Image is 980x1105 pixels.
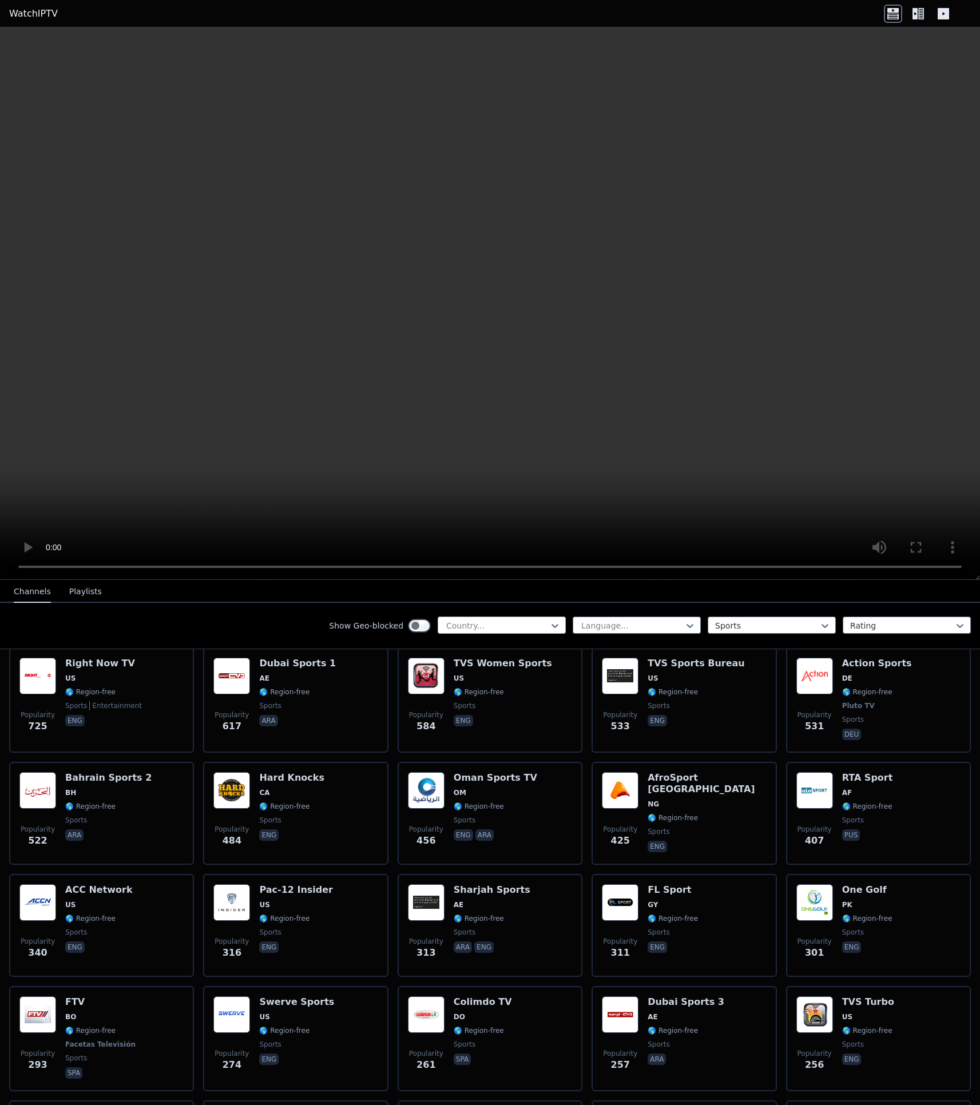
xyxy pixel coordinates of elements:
p: deu [842,729,862,740]
span: 725 [28,720,47,733]
h6: FL Sport [648,884,698,896]
span: 531 [805,720,824,733]
span: 425 [610,834,629,848]
p: pus [842,829,860,841]
p: ara [65,829,84,841]
span: 🌎 Region-free [454,914,504,923]
span: 🌎 Region-free [259,687,310,697]
img: AfroSport Nigeria [602,772,638,809]
img: Pac-12 Insider [213,884,250,921]
h6: Colimdo TV [454,996,512,1008]
img: Action Sports [796,658,833,694]
button: Playlists [69,581,102,603]
img: TVS Sports Bureau [602,658,638,694]
span: Popularity [21,1049,55,1058]
span: 🌎 Region-free [65,1026,116,1035]
span: 584 [416,720,435,733]
span: Popularity [215,1049,249,1058]
h6: Dubai Sports 3 [648,996,724,1008]
span: 🌎 Region-free [648,1026,698,1035]
span: sports [842,1040,864,1049]
p: ara [259,715,277,726]
span: 311 [610,946,629,960]
h6: Swerve Sports [259,996,334,1008]
img: TVS Women Sports [408,658,445,694]
h6: Hard Knocks [259,772,324,784]
span: 🌎 Region-free [65,687,116,697]
span: Facetas Televisión [65,1040,136,1049]
span: sports [648,928,669,937]
span: 🌎 Region-free [65,802,116,811]
p: eng [454,829,473,841]
span: 🌎 Region-free [648,914,698,923]
span: 484 [223,834,241,848]
span: AE [454,900,463,909]
span: Popularity [603,710,637,720]
span: 522 [28,834,47,848]
p: eng [842,941,862,953]
span: 340 [28,946,47,960]
span: Popularity [603,1049,637,1058]
img: Dubai Sports 1 [213,658,250,694]
img: TVS Turbo [796,996,833,1033]
img: Colimdo TV [408,996,445,1033]
span: 🌎 Region-free [648,813,698,822]
span: sports [259,816,281,825]
span: Popularity [21,937,55,946]
p: eng [474,941,494,953]
span: US [454,674,464,683]
h6: Pac-12 Insider [259,884,333,896]
h6: Right Now TV [65,658,142,669]
img: Hard Knocks [213,772,250,809]
h6: Oman Sports TV [454,772,537,784]
span: 🌎 Region-free [454,802,504,811]
h6: Sharjah Sports [454,884,530,896]
span: Pluto TV [842,701,875,710]
span: sports [454,928,475,937]
span: 🌎 Region-free [842,1026,892,1035]
p: eng [648,841,667,852]
span: OM [454,788,466,797]
span: CA [259,788,269,797]
span: 617 [223,720,241,733]
span: sports [454,1040,475,1049]
span: 256 [805,1058,824,1072]
span: sports [65,928,87,937]
span: US [648,674,658,683]
span: sports [259,928,281,937]
span: Popularity [798,937,832,946]
span: 407 [805,834,824,848]
span: 🌎 Region-free [842,687,892,697]
span: 🌎 Region-free [65,914,116,923]
span: sports [65,1054,87,1063]
span: US [259,1012,269,1021]
label: Show Geo-blocked [329,620,403,631]
span: US [842,1012,852,1021]
span: sports [648,827,669,836]
span: Popularity [409,825,443,834]
h6: One Golf [842,884,892,896]
span: 🌎 Region-free [842,802,892,811]
span: 293 [28,1058,47,1072]
button: Channels [14,581,51,603]
span: sports [842,816,864,825]
span: 456 [416,834,435,848]
span: 🌎 Region-free [648,687,698,697]
p: eng [65,941,85,953]
span: US [65,674,76,683]
span: 301 [805,946,824,960]
span: sports [842,715,864,724]
span: 316 [223,946,241,960]
h6: FTV [65,996,138,1008]
h6: TVS Sports Bureau [648,658,745,669]
span: 🌎 Region-free [259,1026,310,1035]
span: Popularity [215,937,249,946]
p: spa [454,1054,471,1065]
span: sports [65,816,87,825]
span: Popularity [21,825,55,834]
span: US [259,900,269,909]
span: 274 [223,1058,241,1072]
span: 🌎 Region-free [454,1026,504,1035]
span: Popularity [603,937,637,946]
span: DO [454,1012,465,1021]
